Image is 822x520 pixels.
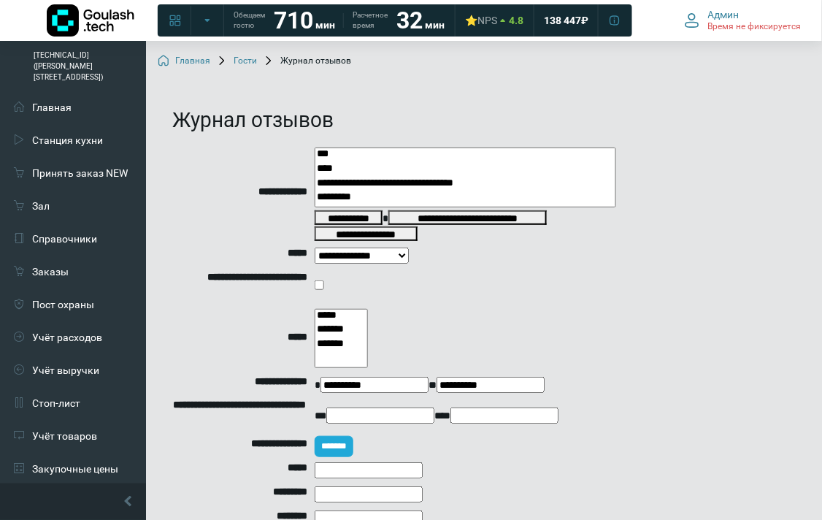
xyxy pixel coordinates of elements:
[158,56,210,67] a: Главная
[396,7,423,34] strong: 32
[216,56,257,67] a: Гости
[465,14,497,27] div: ⭐
[477,15,497,26] span: NPS
[353,10,388,31] span: Расчетное время
[225,7,453,34] a: Обещаем гостю 710 мин Расчетное время 32 мин
[425,19,445,31] span: мин
[456,7,532,34] a: ⭐NPS 4.8
[274,7,313,34] strong: 710
[263,56,351,67] span: Журнал отзывов
[708,8,740,21] span: Админ
[172,108,796,133] h1: Журнал отзывов
[47,4,134,37] img: Логотип компании Goulash.tech
[676,5,810,36] button: Админ Время не фиксируется
[544,14,581,27] span: 138 447
[234,10,265,31] span: Обещаем гостю
[315,19,335,31] span: мин
[708,21,802,33] span: Время не фиксируется
[581,14,588,27] span: ₽
[535,7,597,34] a: 138 447 ₽
[509,14,523,27] span: 4.8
